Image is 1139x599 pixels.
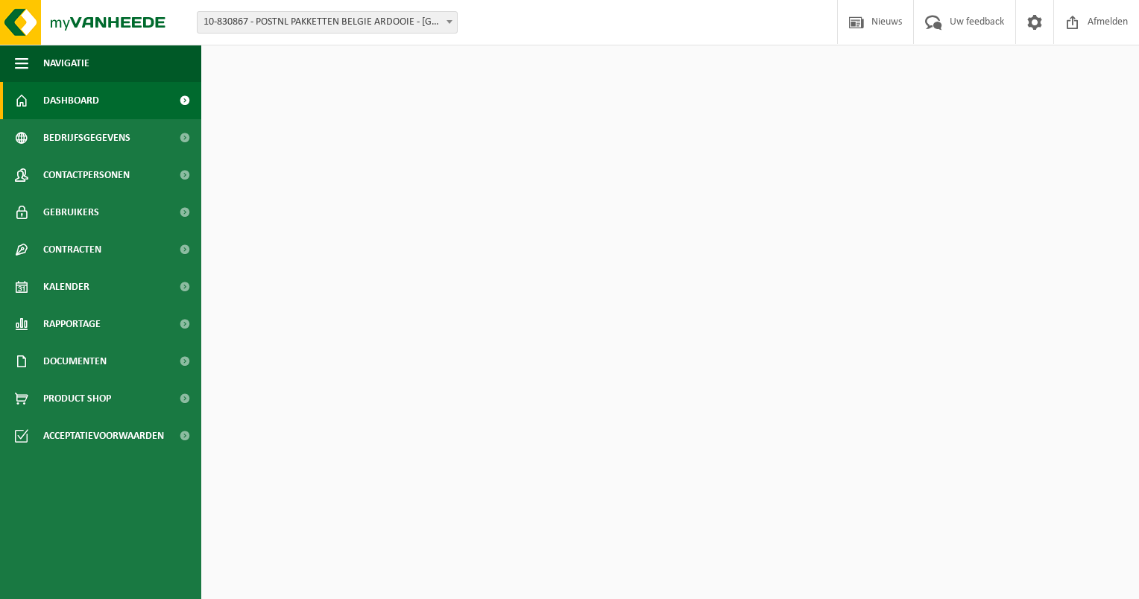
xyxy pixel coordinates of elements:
span: 10-830867 - POSTNL PAKKETTEN BELGIE ARDOOIE - ARDOOIE [198,12,457,33]
span: Contactpersonen [43,156,130,194]
span: Acceptatievoorwaarden [43,417,164,454]
span: Documenten [43,343,107,380]
span: Kalender [43,268,89,305]
span: Gebruikers [43,194,99,231]
span: Bedrijfsgegevens [43,119,130,156]
span: Navigatie [43,45,89,82]
span: Product Shop [43,380,111,417]
span: Dashboard [43,82,99,119]
span: 10-830867 - POSTNL PAKKETTEN BELGIE ARDOOIE - ARDOOIE [197,11,458,34]
span: Rapportage [43,305,101,343]
span: Contracten [43,231,101,268]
